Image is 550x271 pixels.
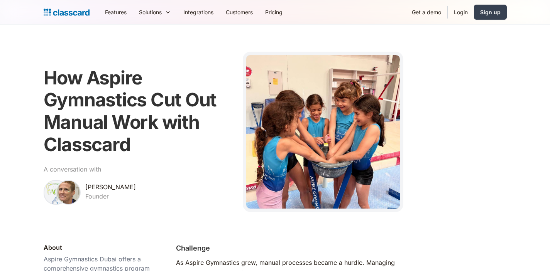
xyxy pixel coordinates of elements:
div: Sign up [480,8,501,16]
div: Solutions [139,8,162,16]
div: Founder [85,192,109,201]
a: Integrations [177,3,220,21]
a: Get a demo [406,3,447,21]
div: Solutions [133,3,177,21]
a: Customers [220,3,259,21]
div: A conversation with [44,165,101,174]
h1: How Aspire Gymnastics Cut Out Manual Work with Classcard [44,67,234,155]
a: Features [99,3,133,21]
div: [PERSON_NAME] [85,182,136,192]
a: Login [448,3,474,21]
div: About [44,243,62,252]
h2: Challenge [176,243,210,253]
a: Sign up [474,5,507,20]
a: Pricing [259,3,289,21]
a: home [44,7,90,18]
